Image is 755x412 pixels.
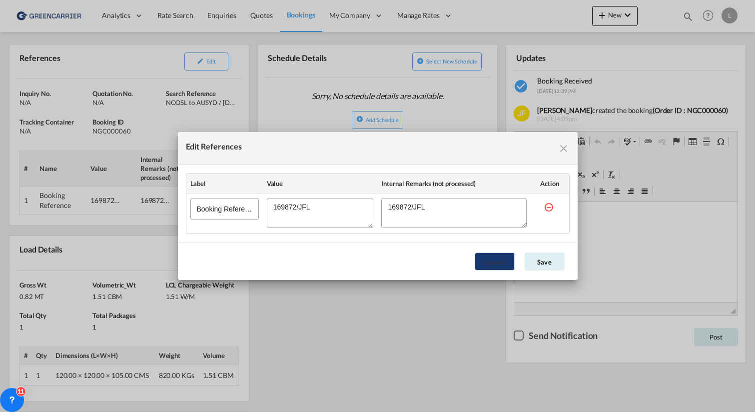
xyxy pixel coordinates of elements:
input: Booking Reference [190,198,259,220]
md-dialog: Edit References [178,132,578,280]
button: Save [525,252,565,270]
body: Editor, editor2 [10,10,213,20]
th: Action [531,173,569,194]
button: Cancel [475,252,515,270]
md-icon: icon-minus-circle-outline red-400-fg s20 cursor mr-5 [544,202,554,212]
th: Internal Remarks (not processed) [377,173,530,194]
div: Edit References [186,140,242,156]
th: Value [263,173,378,194]
md-icon: icon-close fg-AAA8AD cursor [558,142,570,154]
th: Label [186,173,263,194]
